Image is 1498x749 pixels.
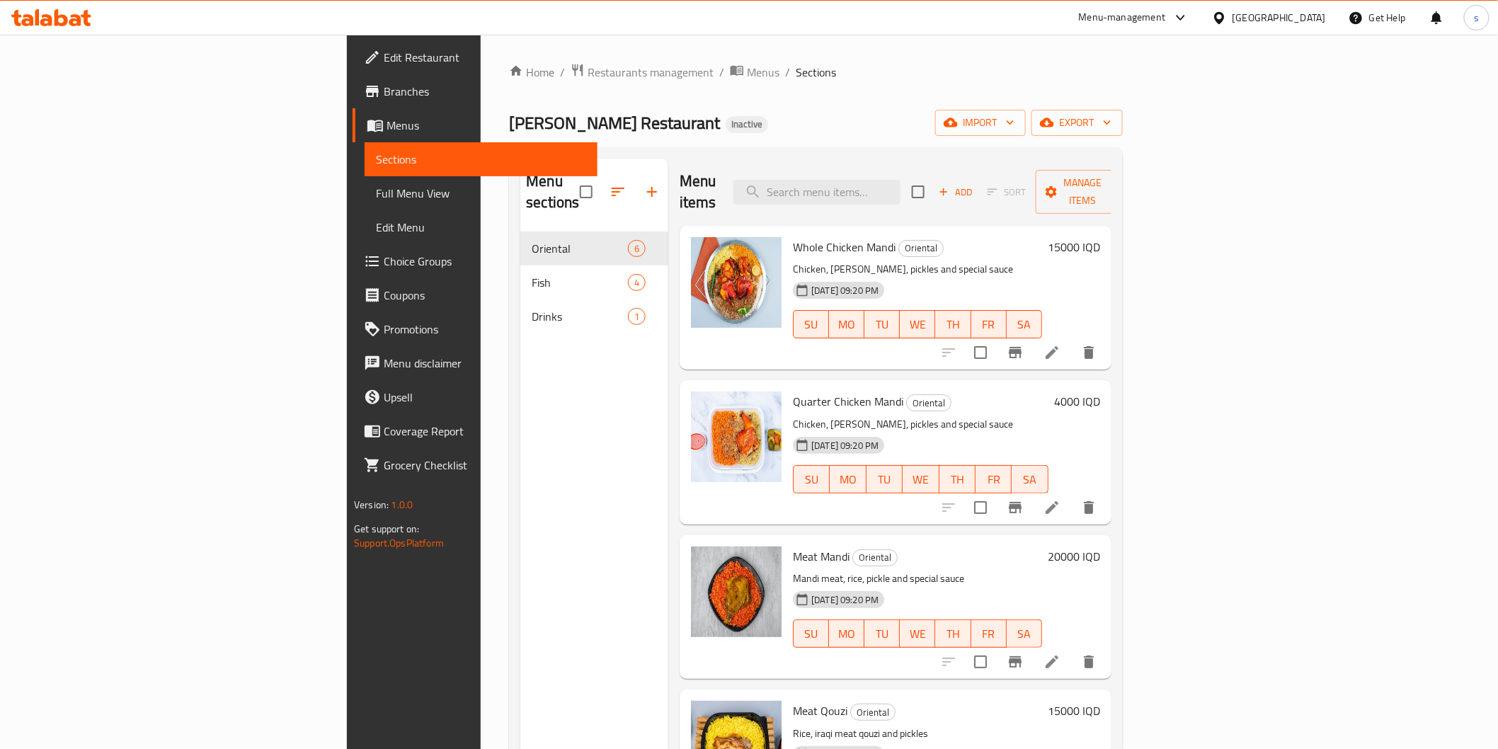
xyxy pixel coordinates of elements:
span: WE [908,469,933,490]
span: 6 [629,242,645,256]
span: Sections [796,64,836,81]
span: [DATE] 09:20 PM [806,593,884,607]
div: items [628,308,646,325]
p: Rice, iraqi meat qouzi and pickles [793,725,1042,743]
nav: Menu sections [520,226,668,339]
span: Select section [903,177,933,207]
span: Choice Groups [384,253,585,270]
span: TH [941,624,965,644]
span: Manage items [1047,174,1119,210]
span: Menu disclaimer [384,355,585,372]
button: WE [900,619,935,648]
nav: breadcrumb [509,63,1122,81]
div: Inactive [726,116,768,133]
span: SA [1012,624,1036,644]
span: Coupons [384,287,585,304]
button: Branch-specific-item [998,336,1032,370]
span: Get support on: [354,520,419,538]
div: [GEOGRAPHIC_DATA] [1233,10,1326,25]
span: [PERSON_NAME] Restaurant [509,107,720,139]
div: Fish4 [520,265,668,299]
span: Quarter Chicken Mandi [793,391,903,412]
span: WE [905,314,930,335]
h2: Menu items [680,171,716,213]
div: Oriental [906,394,951,411]
div: Oriental [898,240,944,257]
span: Add item [933,181,978,203]
h6: 20000 IQD [1048,547,1100,566]
li: / [719,64,724,81]
span: Fish [532,274,627,291]
span: [DATE] 09:20 PM [806,439,884,452]
img: Quarter Chicken Mandi [691,391,782,482]
a: Menus [730,63,779,81]
button: MO [829,619,864,648]
span: 1 [629,310,645,324]
button: SU [793,465,830,493]
span: Edit Menu [376,219,585,236]
h6: 15000 IQD [1048,701,1100,721]
span: Meat Mandi [793,546,850,567]
span: TH [945,469,970,490]
span: SU [799,314,823,335]
a: Branches [353,74,597,108]
span: MO [835,469,860,490]
span: Restaurants management [588,64,714,81]
p: Chicken, [PERSON_NAME], pickles and special sauce [793,416,1048,433]
span: Oriental [853,549,897,566]
span: Full Menu View [376,185,585,202]
a: Choice Groups [353,244,597,278]
a: Full Menu View [365,176,597,210]
span: Menus [747,64,779,81]
span: Grocery Checklist [384,457,585,474]
span: SU [799,469,824,490]
button: Branch-specific-item [998,645,1032,679]
span: Add [937,184,975,200]
button: FR [971,310,1007,338]
button: FR [976,465,1012,493]
span: SA [1017,469,1042,490]
span: Select section first [978,181,1036,203]
button: WE [903,465,939,493]
button: FR [971,619,1007,648]
h6: 4000 IQD [1054,391,1100,411]
button: SA [1007,619,1042,648]
button: SA [1012,465,1048,493]
span: s [1474,10,1479,25]
span: MO [835,624,859,644]
span: Inactive [726,118,768,130]
a: Upsell [353,380,597,414]
span: SA [1012,314,1036,335]
button: TU [864,619,900,648]
h6: 15000 IQD [1048,237,1100,257]
span: FR [981,469,1006,490]
button: SU [793,619,829,648]
span: WE [905,624,930,644]
img: Whole Chicken Mandi [691,237,782,328]
a: Coverage Report [353,414,597,448]
button: TH [939,465,976,493]
span: Select to update [966,338,995,367]
span: TU [872,469,897,490]
button: TH [935,310,971,338]
span: Select to update [966,493,995,522]
a: Menus [353,108,597,142]
span: Menus [387,117,585,134]
span: Coverage Report [384,423,585,440]
button: SA [1007,310,1042,338]
div: Menu-management [1079,9,1166,26]
span: [DATE] 09:20 PM [806,284,884,297]
div: items [628,274,646,291]
img: Meat Mandi [691,547,782,637]
button: Branch-specific-item [998,491,1032,525]
button: delete [1072,645,1106,679]
span: Branches [384,83,585,100]
span: Oriental [899,240,943,256]
span: MO [835,314,859,335]
div: Oriental6 [520,231,668,265]
a: Coupons [353,278,597,312]
span: FR [977,624,1001,644]
button: MO [830,465,866,493]
span: export [1043,114,1111,132]
span: Oriental [907,395,951,411]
